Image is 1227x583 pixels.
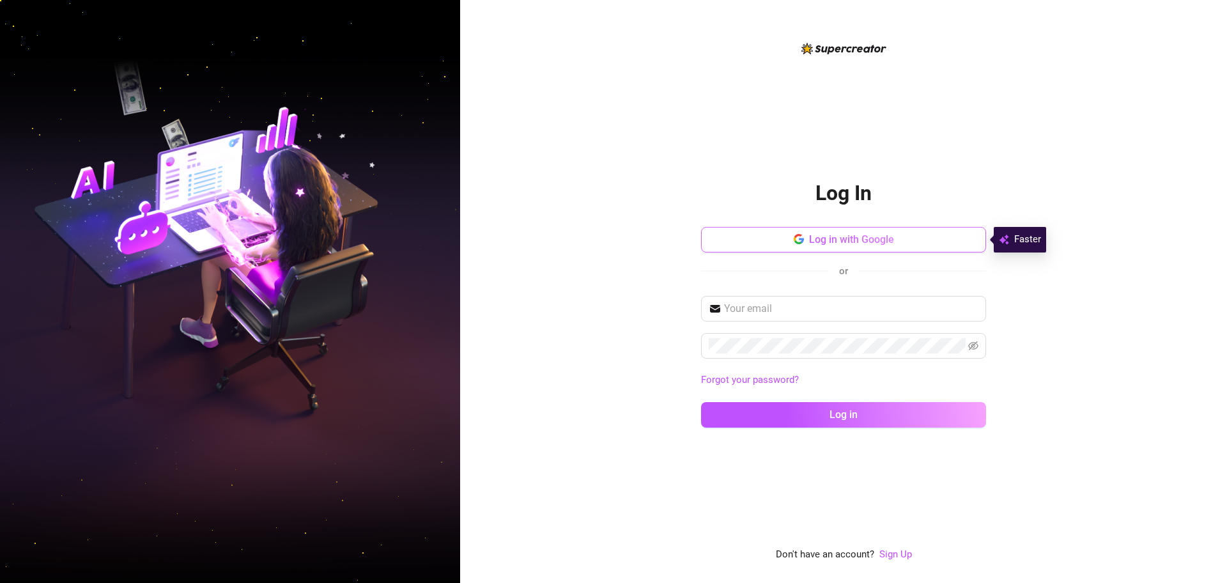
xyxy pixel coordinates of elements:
span: or [839,265,848,277]
a: Forgot your password? [701,373,986,388]
input: Your email [724,301,978,316]
span: eye-invisible [968,341,978,351]
span: Log in with Google [809,233,894,245]
a: Sign Up [879,548,912,560]
a: Sign Up [879,547,912,563]
span: Don't have an account? [776,547,874,563]
button: Log in [701,402,986,428]
h2: Log In [815,180,872,206]
a: Forgot your password? [701,374,799,385]
button: Log in with Google [701,227,986,253]
img: logo-BBDzfeDw.svg [801,43,886,54]
img: svg%3e [999,232,1009,247]
span: Faster [1014,232,1041,247]
span: Log in [830,408,858,421]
